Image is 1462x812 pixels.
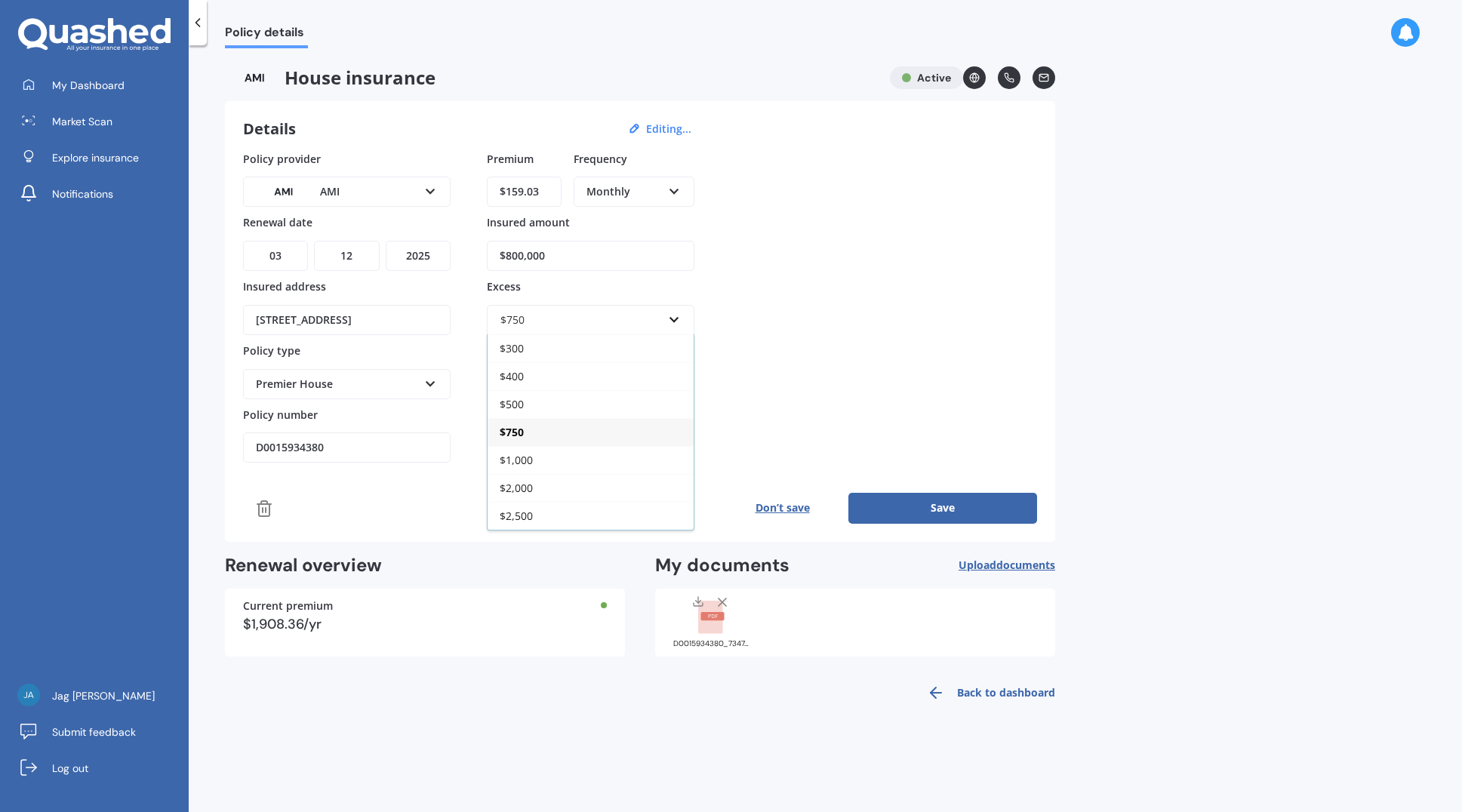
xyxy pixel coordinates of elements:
button: Uploaddocuments [959,554,1055,577]
h2: My documents [655,554,789,577]
button: Don’t save [716,493,848,523]
span: Insured address [243,279,326,294]
span: $2,500 [500,509,533,523]
span: $500 [500,397,524,411]
input: Enter address [243,305,451,335]
span: House insurance [225,66,878,89]
span: Notifications [52,186,113,201]
span: Policy details [225,25,308,45]
a: Back to dashboard [918,675,1055,711]
div: $1,908.36/yr [243,617,607,631]
span: $300 [500,341,524,355]
span: $400 [500,369,524,383]
span: Submit feedback [52,724,136,740]
span: Policy provider [243,151,321,165]
a: Jag [PERSON_NAME] [11,681,189,711]
div: D0015934380_73474448- Arundel House.pdf [673,640,749,647]
span: Market Scan [52,114,112,129]
span: documents [996,558,1055,572]
span: $750 [500,425,524,439]
input: Enter amount [487,177,562,207]
span: Excess [487,279,521,294]
span: Premium [487,151,534,165]
a: My Dashboard [11,70,189,100]
div: AMI [256,183,418,200]
span: Jag [PERSON_NAME] [52,688,155,703]
input: Enter policy number [243,432,451,463]
h3: Details [243,119,296,139]
img: AMI-text-1.webp [256,181,312,202]
span: $2,000 [500,481,533,495]
span: My Dashboard [52,78,125,93]
span: Policy type [243,343,300,358]
a: Submit feedback [11,717,189,747]
a: Notifications [11,179,189,209]
span: Log out [52,761,88,776]
span: Renewal date [243,215,312,229]
a: Market Scan [11,106,189,137]
span: Policy number [243,407,318,421]
a: Log out [11,753,189,783]
h2: Renewal overview [225,554,625,577]
a: Explore insurance [11,143,189,173]
img: a4c00a2bac137bf84604489c9b7e60b8 [17,684,40,706]
input: Enter amount [487,241,694,271]
div: Premier House [256,376,418,392]
button: Editing... [642,122,696,136]
span: Upload [959,559,1055,571]
div: Monthly [586,183,662,200]
img: AMI-text-1.webp [225,66,285,89]
span: Insured amount [487,215,570,229]
span: $1,000 [500,453,533,467]
span: Frequency [574,151,627,165]
div: Current premium [243,601,607,611]
span: Explore insurance [52,150,139,165]
button: Save [848,493,1037,523]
